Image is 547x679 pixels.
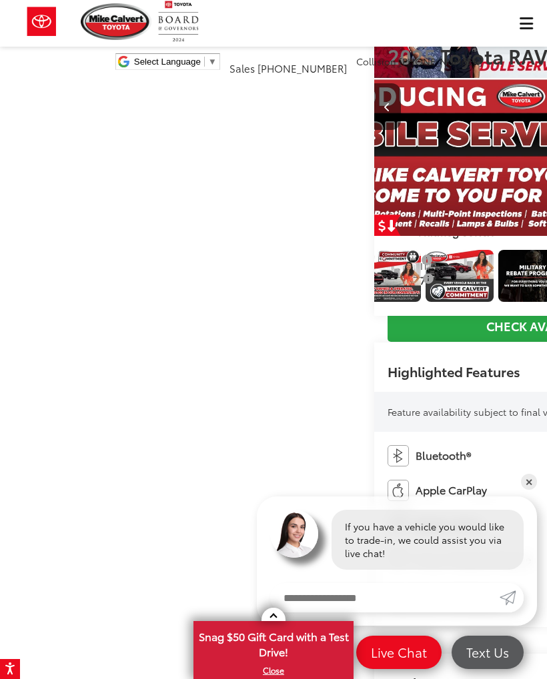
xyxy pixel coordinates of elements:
a: Expand Photo 23 [426,250,494,302]
a: Expand Photo 22 [353,250,421,302]
img: 2025 Toyota RAV4 Limited [425,250,494,302]
span: Sales [229,61,255,75]
span: Live Chat [364,644,434,660]
span: Bluetooth® [416,448,471,463]
a: Text Us [452,636,524,669]
span: Select Language [134,57,201,67]
span: Snag $50 Gift Card with a Test Drive! [195,622,352,663]
img: Mike Calvert Toyota [81,3,151,40]
span: Collision [356,55,396,68]
span: Text Us [460,644,516,660]
a: Get Price Drop Alert [374,215,401,236]
img: Bluetooth® [388,445,409,466]
img: Agent profile photo [270,510,318,558]
div: If you have a vehicle you would like to trade-in, we could assist you via live chat! [332,510,524,570]
span: ▼ [208,57,217,67]
h2: Highlighted Features [388,364,520,378]
img: Apple CarPlay [388,480,409,501]
span: [PHONE_NUMBER] [399,55,482,68]
button: Previous image [374,83,401,130]
span: Apple CarPlay [416,482,487,498]
img: 2025 Toyota RAV4 Limited [352,250,422,302]
a: Select Language​ [134,57,217,67]
span: ​ [204,57,205,67]
a: Live Chat [356,636,442,669]
input: Enter your message [270,583,500,612]
a: Submit [500,583,524,612]
span: [PHONE_NUMBER] [257,61,347,75]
